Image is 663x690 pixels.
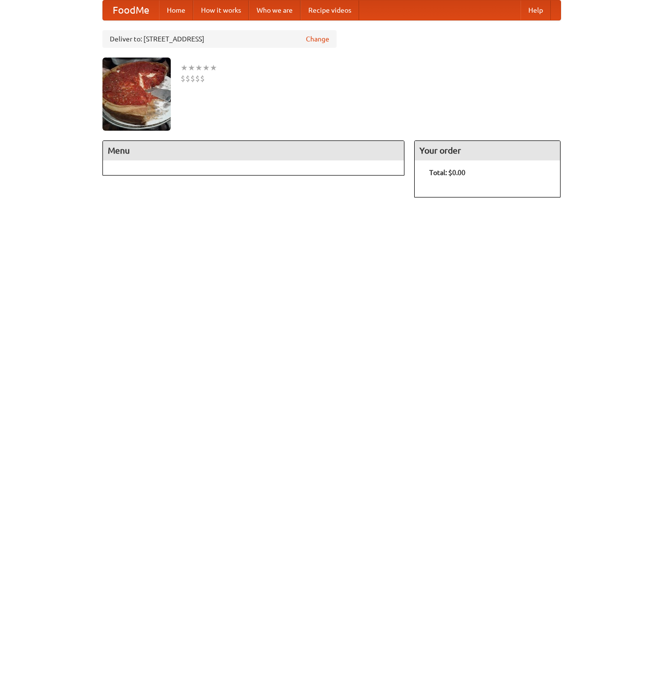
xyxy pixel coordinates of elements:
li: $ [195,73,200,84]
img: angular.jpg [102,58,171,131]
a: Who we are [249,0,301,20]
h4: Menu [103,141,404,160]
a: Help [521,0,551,20]
a: How it works [193,0,249,20]
li: ★ [181,62,188,73]
li: $ [190,73,195,84]
a: Home [159,0,193,20]
h4: Your order [415,141,560,160]
li: ★ [188,62,195,73]
li: $ [200,73,205,84]
a: Recipe videos [301,0,359,20]
li: ★ [195,62,202,73]
li: $ [185,73,190,84]
li: $ [181,73,185,84]
div: Deliver to: [STREET_ADDRESS] [102,30,337,48]
li: ★ [202,62,210,73]
a: FoodMe [103,0,159,20]
b: Total: $0.00 [429,169,465,177]
li: ★ [210,62,217,73]
a: Change [306,34,329,44]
